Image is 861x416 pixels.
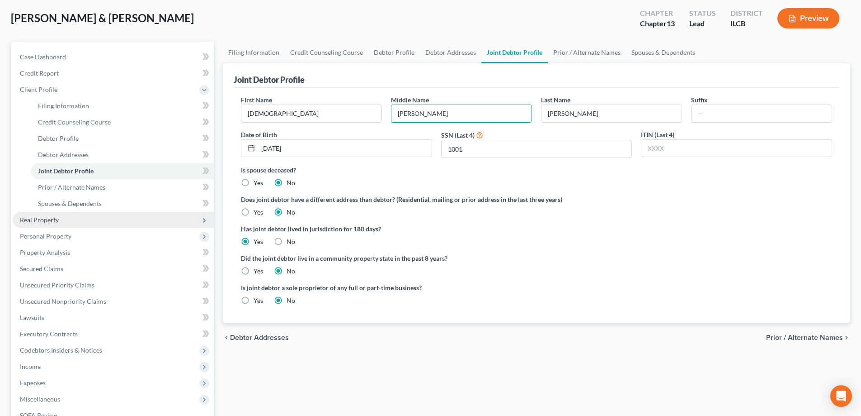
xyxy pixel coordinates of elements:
a: Credit Report [13,65,214,81]
button: Prior / Alternate Names chevron_right [766,334,850,341]
div: District [730,8,763,19]
span: Filing Information [38,102,89,110]
label: Does joint debtor have a different address than debtor? (Residential, mailing or prior address in... [241,195,832,204]
span: Codebtors Insiders & Notices [20,346,102,354]
span: Case Dashboard [20,53,66,61]
span: Debtor Profile [38,134,79,142]
a: Filing Information [223,42,285,63]
a: Spouses & Dependents [626,42,701,63]
input: -- [241,105,381,122]
label: ITIN (Last 4) [641,130,674,139]
label: No [287,267,295,276]
a: Credit Counseling Course [31,114,214,130]
button: Preview [777,8,839,29]
input: XXXX [442,140,632,158]
div: ILCB [730,19,763,29]
span: Lawsuits [20,314,44,321]
span: Personal Property [20,232,71,240]
label: Has joint debtor lived in jurisdiction for 180 days? [241,224,832,234]
div: Open Intercom Messenger [830,385,852,407]
i: chevron_right [843,334,850,341]
label: No [287,208,295,217]
span: [PERSON_NAME] & [PERSON_NAME] [11,11,194,24]
label: No [287,237,295,246]
span: 13 [667,19,675,28]
a: Prior / Alternate Names [31,179,214,196]
a: Prior / Alternate Names [548,42,626,63]
button: chevron_left Debtor Addresses [223,334,289,341]
span: Income [20,363,41,370]
div: Chapter [640,8,675,19]
label: Yes [254,237,263,246]
span: Credit Report [20,69,59,77]
label: Suffix [691,95,708,105]
a: Unsecured Nonpriority Claims [13,293,214,310]
a: Lawsuits [13,310,214,326]
a: Joint Debtor Profile [481,42,548,63]
label: Did the joint debtor live in a community property state in the past 8 years? [241,253,832,263]
span: Miscellaneous [20,395,60,403]
div: Status [689,8,716,19]
a: Filing Information [31,98,214,114]
a: Property Analysis [13,244,214,261]
span: Property Analysis [20,249,70,256]
input: -- [541,105,682,122]
a: Case Dashboard [13,49,214,65]
span: Secured Claims [20,265,63,273]
a: Debtor Profile [31,130,214,147]
label: First Name [241,95,272,105]
label: Yes [254,296,263,305]
i: chevron_left [223,334,230,341]
a: Debtor Profile [368,42,420,63]
a: Executory Contracts [13,326,214,342]
a: Debtor Addresses [420,42,481,63]
div: Chapter [640,19,675,29]
label: No [287,178,295,187]
span: Unsecured Nonpriority Claims [20,297,106,305]
label: Is joint debtor a sole proprietor of any full or part-time business? [241,283,532,292]
span: Prior / Alternate Names [766,334,843,341]
label: Is spouse deceased? [241,165,832,175]
span: Credit Counseling Course [38,118,111,126]
span: Joint Debtor Profile [38,167,94,175]
label: SSN (Last 4) [441,130,475,140]
label: Middle Name [391,95,429,105]
span: Unsecured Priority Claims [20,281,94,289]
a: Joint Debtor Profile [31,163,214,179]
span: Real Property [20,216,59,224]
div: Lead [689,19,716,29]
label: Date of Birth [241,130,277,139]
a: Debtor Addresses [31,147,214,163]
label: Yes [254,178,263,187]
span: Debtor Addresses [38,151,89,158]
span: Spouses & Dependents [38,200,102,207]
div: Joint Debtor Profile [234,74,305,85]
span: Expenses [20,379,46,387]
input: XXXX [641,140,832,157]
span: Prior / Alternate Names [38,183,105,191]
a: Unsecured Priority Claims [13,277,214,293]
label: Last Name [541,95,570,105]
input: -- [692,105,832,122]
input: MM/DD/YYYY [258,140,432,157]
label: Yes [254,267,263,276]
label: No [287,296,295,305]
span: Debtor Addresses [230,334,289,341]
a: Credit Counseling Course [285,42,368,63]
label: Yes [254,208,263,217]
span: Executory Contracts [20,330,78,338]
input: M.I [391,105,532,122]
a: Spouses & Dependents [31,196,214,212]
a: Secured Claims [13,261,214,277]
span: Client Profile [20,86,57,93]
